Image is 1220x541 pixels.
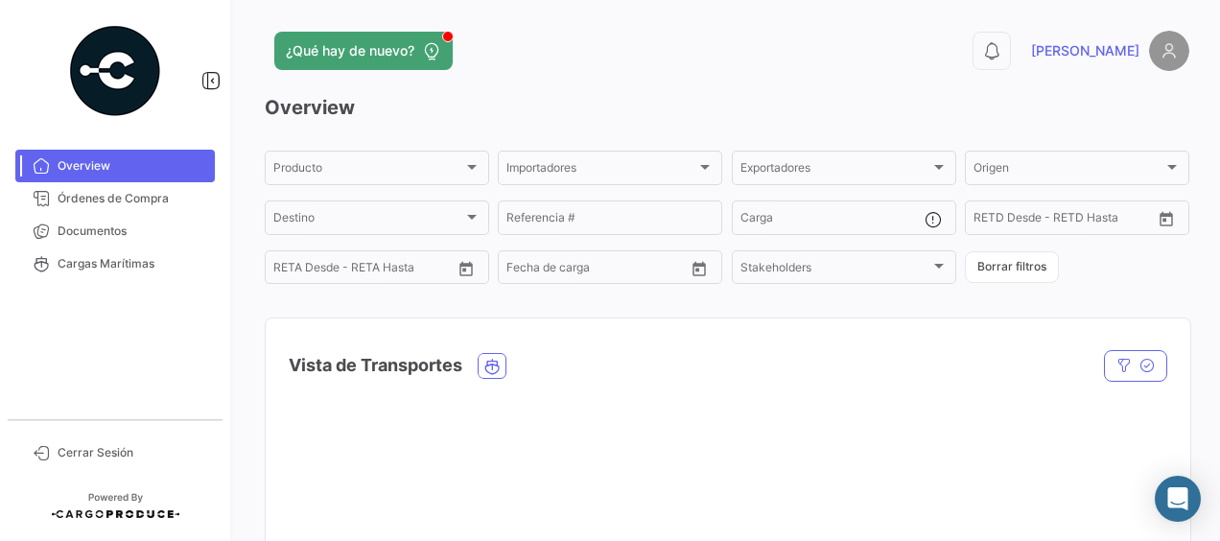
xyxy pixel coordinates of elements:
div: Abrir Intercom Messenger [1155,476,1201,522]
span: [PERSON_NAME] [1031,41,1139,60]
span: Origen [974,164,1163,177]
input: Hasta [321,264,407,277]
span: Exportadores [740,164,930,177]
button: Open calendar [1152,204,1181,233]
span: Cerrar Sesión [58,444,207,461]
span: Documentos [58,223,207,240]
a: Cargas Marítimas [15,247,215,280]
span: Importadores [506,164,696,177]
img: powered-by.png [67,23,163,119]
h4: Vista de Transportes [289,352,462,379]
button: Open calendar [452,254,481,283]
input: Hasta [554,264,640,277]
h3: Overview [265,94,1189,121]
a: Overview [15,150,215,182]
span: Stakeholders [740,264,930,277]
button: ¿Qué hay de nuevo? [274,32,453,70]
input: Hasta [1021,214,1107,227]
span: Producto [273,164,463,177]
span: Órdenes de Compra [58,190,207,207]
span: ¿Qué hay de nuevo? [286,41,414,60]
a: Documentos [15,215,215,247]
button: Ocean [479,354,505,378]
span: Cargas Marítimas [58,255,207,272]
span: Overview [58,157,207,175]
span: Destino [273,214,463,227]
button: Borrar filtros [965,251,1059,283]
a: Órdenes de Compra [15,182,215,215]
input: Desde [506,264,541,277]
input: Desde [974,214,1008,227]
img: placeholder-user.png [1149,31,1189,71]
button: Open calendar [685,254,714,283]
input: Desde [273,264,308,277]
